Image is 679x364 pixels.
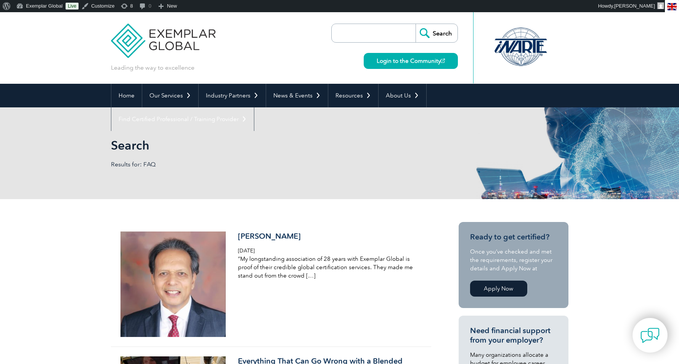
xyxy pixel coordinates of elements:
[667,3,677,10] img: en
[111,160,340,169] p: Results for: FAQ
[238,247,255,254] span: [DATE]
[328,84,378,107] a: Resources
[379,84,426,107] a: About Us
[364,53,458,69] a: Login to the Community
[142,84,198,107] a: Our Services
[238,255,419,280] p: “My longstanding association of 28 years with Exemplar Global is proof of their credible global c...
[111,138,404,153] h1: Search
[416,24,457,42] input: Search
[470,281,527,297] a: Apply Now
[470,232,557,242] h3: Ready to get certified?
[120,231,226,337] img: IMG_3607-jpeg-1-scaled-e1639373223548-300x300.jpeg
[470,247,557,273] p: Once you’ve checked and met the requirements, register your details and Apply Now at
[640,326,660,345] img: contact-chat.png
[199,84,266,107] a: Industry Partners
[266,84,328,107] a: News & Events
[238,231,419,241] h3: [PERSON_NAME]
[111,84,142,107] a: Home
[470,326,557,345] h3: Need financial support from your employer?
[111,222,431,347] a: [PERSON_NAME] [DATE] “My longstanding association of 28 years with Exemplar Global is proof of th...
[111,107,254,131] a: Find Certified Professional / Training Provider
[111,64,194,72] p: Leading the way to excellence
[441,59,445,63] img: open_square.png
[66,3,79,10] a: Live
[111,12,216,58] img: Exemplar Global
[614,3,655,9] span: [PERSON_NAME]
